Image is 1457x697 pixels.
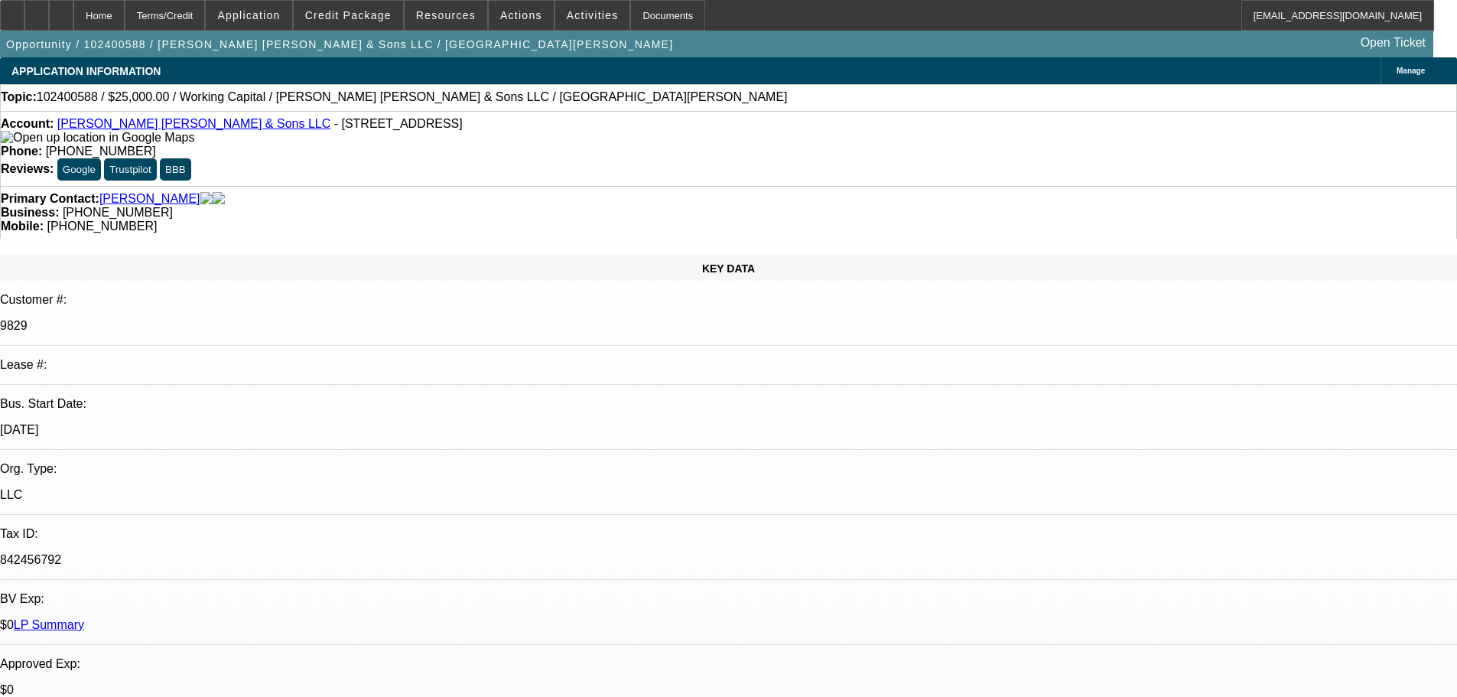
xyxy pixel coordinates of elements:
[334,117,463,130] span: - [STREET_ADDRESS]
[489,1,554,30] button: Actions
[1,192,99,206] strong: Primary Contact:
[1,90,37,104] strong: Topic:
[567,9,619,21] span: Activities
[6,38,673,50] span: Opportunity / 102400588 / [PERSON_NAME] [PERSON_NAME] & Sons LLC / [GEOGRAPHIC_DATA][PERSON_NAME]
[1,162,54,175] strong: Reviews:
[405,1,487,30] button: Resources
[14,618,84,631] a: LP Summary
[305,9,392,21] span: Credit Package
[104,158,156,181] button: Trustpilot
[99,192,200,206] a: [PERSON_NAME]
[206,1,291,30] button: Application
[1,131,194,145] img: Open up location in Google Maps
[500,9,542,21] span: Actions
[200,192,213,206] img: facebook-icon.png
[213,192,225,206] img: linkedin-icon.png
[702,262,755,275] span: KEY DATA
[294,1,403,30] button: Credit Package
[1,117,54,130] strong: Account:
[416,9,476,21] span: Resources
[46,145,156,158] span: [PHONE_NUMBER]
[47,220,157,233] span: [PHONE_NUMBER]
[217,9,280,21] span: Application
[1,220,44,233] strong: Mobile:
[1,131,194,144] a: View Google Maps
[1397,67,1425,75] span: Manage
[1355,30,1432,56] a: Open Ticket
[11,65,161,77] span: APPLICATION INFORMATION
[57,117,330,130] a: [PERSON_NAME] [PERSON_NAME] & Sons LLC
[160,158,191,181] button: BBB
[37,90,788,104] span: 102400588 / $25,000.00 / Working Capital / [PERSON_NAME] [PERSON_NAME] & Sons LLC / [GEOGRAPHIC_D...
[555,1,630,30] button: Activities
[1,145,42,158] strong: Phone:
[1,206,59,219] strong: Business:
[63,206,173,219] span: [PHONE_NUMBER]
[57,158,101,181] button: Google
